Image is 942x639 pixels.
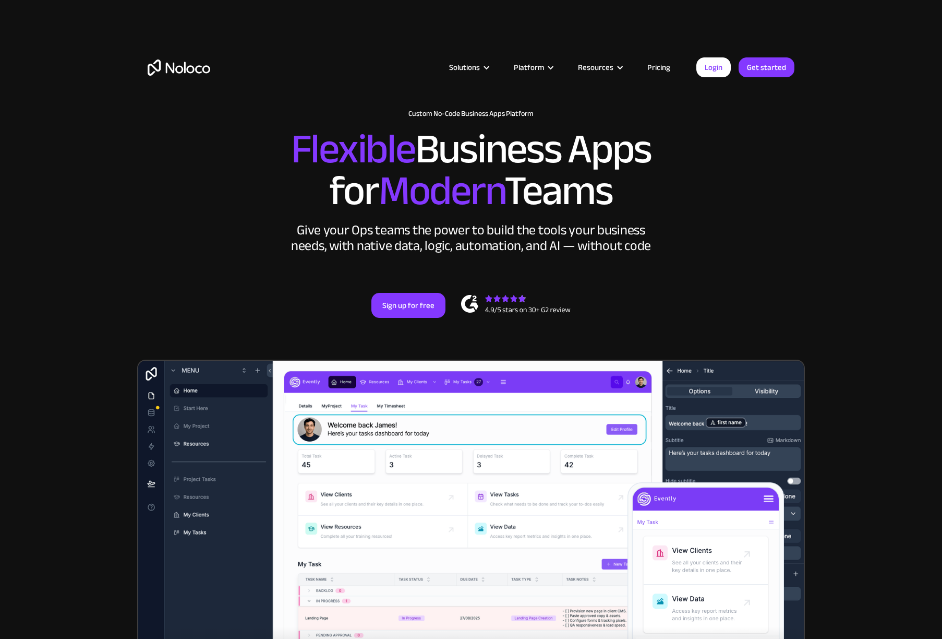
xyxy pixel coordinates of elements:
a: Sign up for free [371,293,445,318]
div: Resources [565,61,634,74]
span: Flexible [291,110,415,188]
a: Pricing [634,61,683,74]
div: Platform [501,61,565,74]
span: Modern [379,152,504,230]
div: Resources [578,61,613,74]
a: Login [696,57,731,77]
a: home [148,60,210,76]
div: Give your Ops teams the power to build the tools your business needs, with native data, logic, au... [288,222,654,254]
div: Solutions [449,61,480,74]
div: Solutions [436,61,501,74]
div: Platform [514,61,544,74]
a: Get started [739,57,794,77]
h2: Business Apps for Teams [148,128,794,212]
